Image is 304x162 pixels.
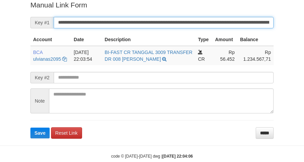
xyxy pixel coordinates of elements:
a: Reset Link [51,127,82,139]
button: Save [30,128,50,138]
span: Save [34,130,46,136]
a: Copy ulvianas2095 to clipboard [62,56,67,62]
span: Reset Link [55,130,78,136]
th: Date [71,33,102,46]
span: CR [198,56,205,62]
span: Note [30,88,49,113]
th: Type [195,33,212,46]
span: Key #2 [30,72,54,83]
th: Description [102,33,195,46]
th: Account [30,33,71,46]
span: BCA [33,50,43,55]
th: Balance [237,33,274,46]
a: ulvianas2095 [33,56,61,62]
td: [DATE] 22:03:54 [71,46,102,65]
th: Amount [212,33,237,46]
small: code © [DATE]-[DATE] dwg | [111,154,193,159]
span: Key #1 [30,17,54,28]
strong: [DATE] 22:04:06 [162,154,193,159]
td: Rp 56.452 [212,46,237,65]
td: Rp 1.234.567,71 [237,46,274,65]
a: BI-FAST CR TANGGAL 3009 TRANSFER DR 008 [PERSON_NAME] [105,50,193,62]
